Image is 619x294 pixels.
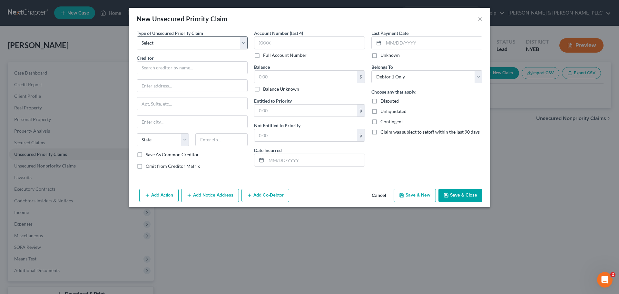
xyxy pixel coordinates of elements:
label: Balance Unknown [263,86,299,92]
label: Balance [254,64,270,70]
span: Omit from Creditor Matrix [146,163,200,169]
input: MM/DD/YYYY [266,154,365,166]
span: 2 [610,272,615,277]
button: Cancel [367,189,391,202]
span: Belongs To [371,64,393,70]
label: Save As Common Creditor [146,151,199,158]
span: Creditor [137,55,154,61]
input: 0.00 [254,129,357,141]
input: Enter address... [137,80,247,92]
span: Unliquidated [380,108,407,114]
span: Claim was subject to setoff within the last 90 days [380,129,480,135]
label: Account Number (last 4) [254,30,303,36]
label: Full Account Number [263,52,307,58]
label: Choose any that apply: [371,88,417,95]
iframe: Intercom live chat [597,272,613,288]
input: 0.00 [254,105,357,117]
input: MM/DD/YYYY [384,37,482,49]
div: New Unsecured Priority Claim [137,14,227,23]
button: Add Action [139,189,179,202]
input: Search creditor by name... [137,61,248,74]
label: Date Incurred [254,147,282,154]
button: Add Notice Address [181,189,239,202]
div: $ [357,71,365,83]
button: Save & New [394,189,436,202]
input: Apt, Suite, etc... [137,97,247,110]
label: Last Payment Date [371,30,408,36]
span: Contingent [380,119,403,124]
label: Unknown [380,52,400,58]
label: Not Entitled to Priority [254,122,300,129]
div: $ [357,129,365,141]
button: Save & Close [438,189,482,202]
span: Disputed [380,98,399,104]
input: Enter zip... [195,133,248,146]
span: Type of Unsecured Priority Claim [137,30,203,36]
input: 0.00 [254,71,357,83]
div: $ [357,105,365,117]
button: Add Co-Debtor [241,189,289,202]
label: Entitled to Priority [254,97,292,104]
input: XXXX [254,36,365,49]
button: × [478,15,482,23]
input: Enter city... [137,116,247,128]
